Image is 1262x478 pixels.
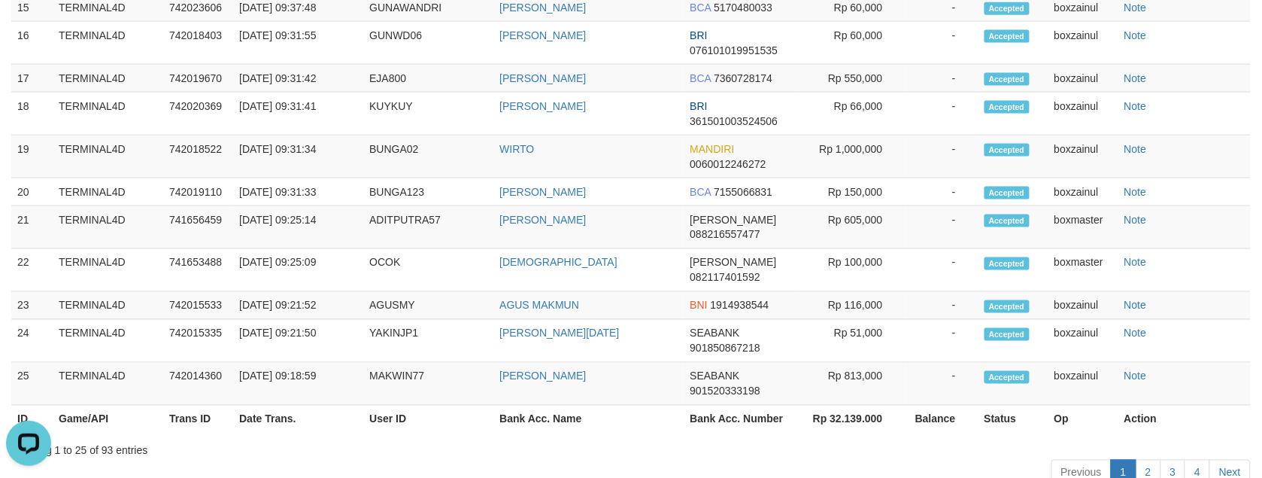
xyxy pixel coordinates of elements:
[11,178,53,206] td: 20
[1124,29,1147,41] a: Note
[493,406,684,434] th: Bank Acc. Name
[690,72,711,84] span: BCA
[906,135,978,178] td: -
[363,320,493,363] td: YAKINJP1
[1048,320,1118,363] td: boxzainul
[1048,135,1118,178] td: boxzainul
[163,178,233,206] td: 742019110
[906,22,978,65] td: -
[690,29,707,41] span: BRI
[978,406,1048,434] th: Status
[499,186,586,198] a: [PERSON_NAME]
[711,300,769,312] span: Copy 1914938544 to clipboard
[163,363,233,406] td: 742014360
[984,73,1030,86] span: Accepted
[1048,249,1118,292] td: boxmaster
[690,257,776,269] span: [PERSON_NAME]
[363,406,493,434] th: User ID
[11,206,53,249] td: 21
[1124,186,1147,198] a: Note
[1124,370,1147,382] a: Note
[499,327,619,339] a: [PERSON_NAME][DATE]
[233,406,363,434] th: Date Trans.
[233,292,363,320] td: [DATE] 09:21:52
[1124,300,1147,312] a: Note
[499,143,534,155] a: WIRTO
[53,65,163,93] td: TERMINAL4D
[1118,406,1251,434] th: Action
[1124,257,1147,269] a: Note
[499,72,586,84] a: [PERSON_NAME]
[690,100,707,112] span: BRI
[984,30,1030,43] span: Accepted
[499,2,586,14] a: [PERSON_NAME]
[690,385,760,397] span: Copy 901520333198 to clipboard
[1048,178,1118,206] td: boxzainul
[163,320,233,363] td: 742015335
[11,93,53,135] td: 18
[53,178,163,206] td: TERMINAL4D
[906,292,978,320] td: -
[795,135,906,178] td: Rp 1,000,000
[1048,292,1118,320] td: boxzainul
[984,215,1030,227] span: Accepted
[11,65,53,93] td: 17
[795,65,906,93] td: Rp 550,000
[690,272,760,284] span: Copy 082117401592 to clipboard
[714,186,772,198] span: Copy 7155066831 to clipboard
[984,300,1030,313] span: Accepted
[363,65,493,93] td: EJA800
[984,2,1030,15] span: Accepted
[984,371,1030,384] span: Accepted
[363,249,493,292] td: OCOK
[363,135,493,178] td: BUNGA02
[233,363,363,406] td: [DATE] 09:18:59
[795,178,906,206] td: Rp 150,000
[53,406,163,434] th: Game/API
[795,292,906,320] td: Rp 116,000
[984,101,1030,114] span: Accepted
[690,229,760,241] span: Copy 088216557477 to clipboard
[499,257,617,269] a: [DEMOGRAPHIC_DATA]
[363,363,493,406] td: MAKWIN77
[163,406,233,434] th: Trans ID
[163,206,233,249] td: 741656459
[795,22,906,65] td: Rp 60,000
[53,22,163,65] td: TERMINAL4D
[984,328,1030,341] span: Accepted
[53,206,163,249] td: TERMINAL4D
[233,206,363,249] td: [DATE] 09:25:14
[690,214,776,226] span: [PERSON_NAME]
[714,72,772,84] span: Copy 7360728174 to clipboard
[11,22,53,65] td: 16
[363,93,493,135] td: KUYKUY
[984,257,1030,270] span: Accepted
[906,93,978,135] td: -
[499,300,579,312] a: AGUS MAKMUN
[53,93,163,135] td: TERMINAL4D
[1124,72,1147,84] a: Note
[906,206,978,249] td: -
[499,370,586,382] a: [PERSON_NAME]
[1124,327,1147,339] a: Note
[53,363,163,406] td: TERMINAL4D
[363,206,493,249] td: ADITPUTRA57
[690,143,734,155] span: MANDIRI
[53,320,163,363] td: TERMINAL4D
[1048,363,1118,406] td: boxzainul
[163,93,233,135] td: 742020369
[233,178,363,206] td: [DATE] 09:31:33
[499,29,586,41] a: [PERSON_NAME]
[906,320,978,363] td: -
[690,300,707,312] span: BNI
[363,178,493,206] td: BUNGA123
[690,2,711,14] span: BCA
[690,186,711,198] span: BCA
[690,370,739,382] span: SEABANK
[11,437,1251,458] div: Showing 1 to 25 of 93 entries
[11,320,53,363] td: 24
[1124,214,1147,226] a: Note
[163,135,233,178] td: 742018522
[233,249,363,292] td: [DATE] 09:25:09
[363,22,493,65] td: GUNWD06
